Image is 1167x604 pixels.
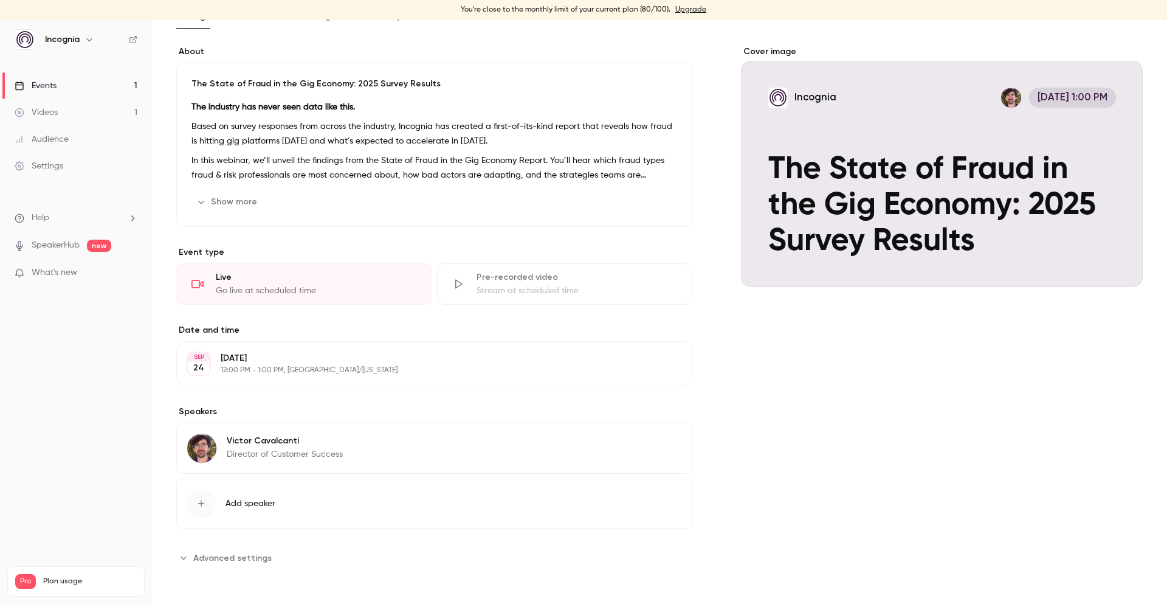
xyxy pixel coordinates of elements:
div: Videos [15,106,58,119]
span: What's new [32,266,77,279]
p: Based on survey responses from across the industry, Incognia has created a first-of-its-kind repo... [191,119,677,148]
label: About [176,46,692,58]
label: Cover image [741,46,1143,58]
a: Upgrade [675,5,706,15]
p: Director of Customer Success [227,448,343,460]
p: Event type [176,246,692,259]
a: SpeakerHub [32,239,80,252]
div: Go live at scheduled time [216,285,417,297]
span: Advanced settings [193,552,272,564]
label: Date and time [176,324,692,336]
div: Pre-recorded videoStream at scheduled time [437,263,693,305]
div: Victor CavalcantiVictor CavalcantiDirector of Customer Success [176,423,692,474]
p: Victor Cavalcanti [227,435,343,447]
button: Show more [191,192,264,212]
p: In this webinar, we’ll unveil the findings from the State of Fraud in the Gig Economy Report. You... [191,153,677,182]
span: Help [32,212,49,224]
img: Victor Cavalcanti [187,434,216,463]
button: Add speaker [176,479,692,529]
div: Stream at scheduled time [477,285,678,297]
span: Plan usage [43,577,137,586]
div: Live [216,271,417,283]
div: Settings [15,160,63,172]
li: help-dropdown-opener [15,212,137,224]
span: new [87,240,111,252]
button: Advanced settings [176,548,279,568]
p: [DATE] [221,352,628,364]
img: Incognia [15,30,35,49]
span: Add speaker [225,498,275,510]
section: Advanced settings [176,548,692,568]
p: 12:00 PM - 1:00 PM, [GEOGRAPHIC_DATA]/[US_STATE] [221,366,628,375]
label: Speakers [176,406,692,418]
p: The State of Fraud in the Gig Economy: 2025 Survey Results [191,78,677,90]
p: 24 [193,362,204,374]
div: Events [15,80,57,92]
div: SEP [188,353,210,361]
span: Pro [15,574,36,589]
div: LiveGo live at scheduled time [176,263,432,305]
iframe: Noticeable Trigger [123,268,137,279]
section: Cover image [741,46,1143,287]
h6: Incognia [45,33,80,46]
strong: The industry has never seen data like this. [191,103,355,111]
div: Pre-recorded video [477,271,678,283]
div: Audience [15,133,69,145]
